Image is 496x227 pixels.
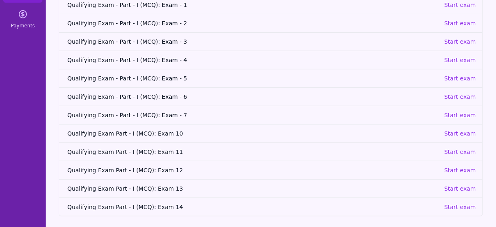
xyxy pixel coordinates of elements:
p: Start exam [444,148,476,156]
span: Qualifying Exam Part - I (MCQ): Exam 13 [67,185,438,193]
p: Start exam [444,111,476,119]
p: Start exam [444,56,476,64]
a: Qualifying Exam - Part - I (MCQ): Exam - 5Start exam [59,69,483,87]
p: Start exam [444,38,476,46]
span: Qualifying Exam - Part - I (MCQ): Exam - 5 [67,74,438,82]
a: Qualifying Exam - Part - I (MCQ): Exam - 6Start exam [59,87,483,106]
span: Qualifying Exam Part - I (MCQ): Exam 11 [67,148,438,156]
p: Start exam [444,1,476,9]
span: Qualifying Exam Part - I (MCQ): Exam 14 [67,203,438,211]
p: Start exam [444,185,476,193]
p: Start exam [444,74,476,82]
span: Payments [11,22,35,29]
a: Qualifying Exam - Part - I (MCQ): Exam - 3Start exam [59,32,483,51]
a: Qualifying Exam - Part - I (MCQ): Exam - 4Start exam [59,51,483,69]
p: Start exam [444,93,476,101]
p: Start exam [444,203,476,211]
a: Payments [3,4,42,34]
p: Start exam [444,166,476,174]
a: Qualifying Exam Part - I (MCQ): Exam 10Start exam [59,124,483,142]
a: Qualifying Exam Part - I (MCQ): Exam 14Start exam [59,198,483,216]
span: Qualifying Exam - Part - I (MCQ): Exam - 1 [67,1,438,9]
span: Qualifying Exam Part - I (MCQ): Exam 12 [67,166,438,174]
span: Qualifying Exam Part - I (MCQ): Exam 10 [67,129,438,138]
span: Qualifying Exam - Part - I (MCQ): Exam - 7 [67,111,438,119]
span: Qualifying Exam - Part - I (MCQ): Exam - 3 [67,38,438,46]
span: Qualifying Exam - Part - I (MCQ): Exam - 6 [67,93,438,101]
a: Qualifying Exam Part - I (MCQ): Exam 11Start exam [59,142,483,161]
span: Qualifying Exam - Part - I (MCQ): Exam - 4 [67,56,438,64]
p: Start exam [444,129,476,138]
a: Qualifying Exam - Part - I (MCQ): Exam - 7Start exam [59,106,483,124]
span: Qualifying Exam - Part - I (MCQ): Exam - 2 [67,19,438,27]
a: Qualifying Exam Part - I (MCQ): Exam 12Start exam [59,161,483,179]
p: Start exam [444,19,476,27]
a: Qualifying Exam - Part - I (MCQ): Exam - 2Start exam [59,14,483,32]
a: Qualifying Exam Part - I (MCQ): Exam 13Start exam [59,179,483,198]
